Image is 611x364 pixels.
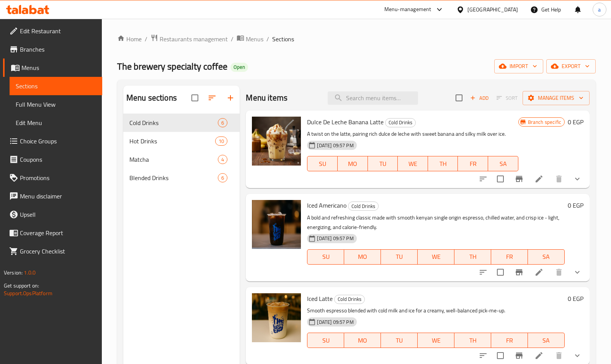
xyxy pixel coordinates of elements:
[368,156,398,171] button: TU
[492,92,523,104] span: Select section first
[523,91,590,105] button: Manage items
[307,213,564,232] p: A bold and refreshing classic made with smooth kenyan single origin espresso, chilled water, and ...
[203,89,221,107] span: Sort sections
[347,335,378,346] span: MO
[454,249,491,265] button: TH
[510,263,528,281] button: Branch-specific-item
[338,156,368,171] button: MO
[385,118,416,127] div: Cold Drinks
[344,333,381,348] button: MO
[237,34,263,44] a: Menus
[348,202,378,211] span: Cold Drinks
[230,63,248,72] div: Open
[529,93,583,103] span: Manage items
[20,155,96,164] span: Coupons
[160,34,228,44] span: Restaurants management
[384,251,415,262] span: TU
[218,156,227,163] span: 4
[492,348,508,364] span: Select to update
[428,156,458,171] button: TH
[10,114,102,132] a: Edit Menu
[272,34,294,44] span: Sections
[123,169,240,187] div: Blended Drinks6
[307,333,344,348] button: SU
[126,92,177,104] h2: Menu sections
[218,118,227,127] div: items
[218,173,227,182] div: items
[307,200,346,211] span: Iced Americano
[467,92,492,104] span: Add item
[573,174,582,184] svg: Show Choices
[546,59,596,73] button: export
[20,228,96,237] span: Coverage Report
[531,335,562,346] span: SA
[20,210,96,219] span: Upsell
[231,34,234,44] li: /
[150,34,228,44] a: Restaurants management
[494,59,543,73] button: import
[573,351,582,360] svg: Show Choices
[129,118,218,127] span: Cold Drinks
[129,173,218,182] span: Blended Drinks
[10,95,102,114] a: Full Menu View
[418,249,454,265] button: WE
[314,318,356,326] span: [DATE] 09:57 PM
[129,136,215,146] span: Hot Drinks
[500,62,537,71] span: import
[20,26,96,36] span: Edit Restaurant
[310,158,335,169] span: SU
[467,5,518,14] div: [GEOGRAPHIC_DATA]
[381,333,418,348] button: TU
[491,333,528,348] button: FR
[3,205,102,224] a: Upsell
[3,40,102,58] a: Branches
[461,158,485,169] span: FR
[314,235,356,242] span: [DATE] 09:57 PM
[398,156,428,171] button: WE
[117,58,227,75] span: The brewery specialty coffee
[550,263,568,281] button: delete
[328,91,418,105] input: search
[531,251,562,262] span: SA
[401,158,425,169] span: WE
[334,295,365,304] div: Cold Drinks
[307,116,384,128] span: Dulce De Leche Banana Latte
[266,34,269,44] li: /
[467,92,492,104] button: Add
[252,117,301,166] img: Dulce De Leche Banana Latte
[451,90,467,106] span: Select section
[421,335,451,346] span: WE
[457,251,488,262] span: TH
[344,249,381,265] button: MO
[3,22,102,40] a: Edit Restaurant
[307,249,344,265] button: SU
[454,333,491,348] button: TH
[24,268,36,278] span: 1.0.0
[550,170,568,188] button: delete
[218,155,227,164] div: items
[3,169,102,187] a: Promotions
[4,288,52,298] a: Support.OpsPlatform
[307,129,518,139] p: A twist on the latte, pairing rich dulce de leche with sweet banana and silky milk over ice.
[10,77,102,95] a: Sections
[307,156,338,171] button: SU
[573,268,582,277] svg: Show Choices
[341,158,365,169] span: MO
[371,158,395,169] span: TU
[525,119,564,126] span: Branch specific
[307,293,333,304] span: Iced Latte
[123,110,240,190] nav: Menu sections
[129,155,218,164] span: Matcha
[20,136,96,146] span: Choice Groups
[384,335,415,346] span: TU
[488,156,518,171] button: SA
[3,150,102,169] a: Coupons
[348,201,379,211] div: Cold Drinks
[457,335,488,346] span: TH
[492,171,508,187] span: Select to update
[335,295,364,304] span: Cold Drinks
[494,251,525,262] span: FR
